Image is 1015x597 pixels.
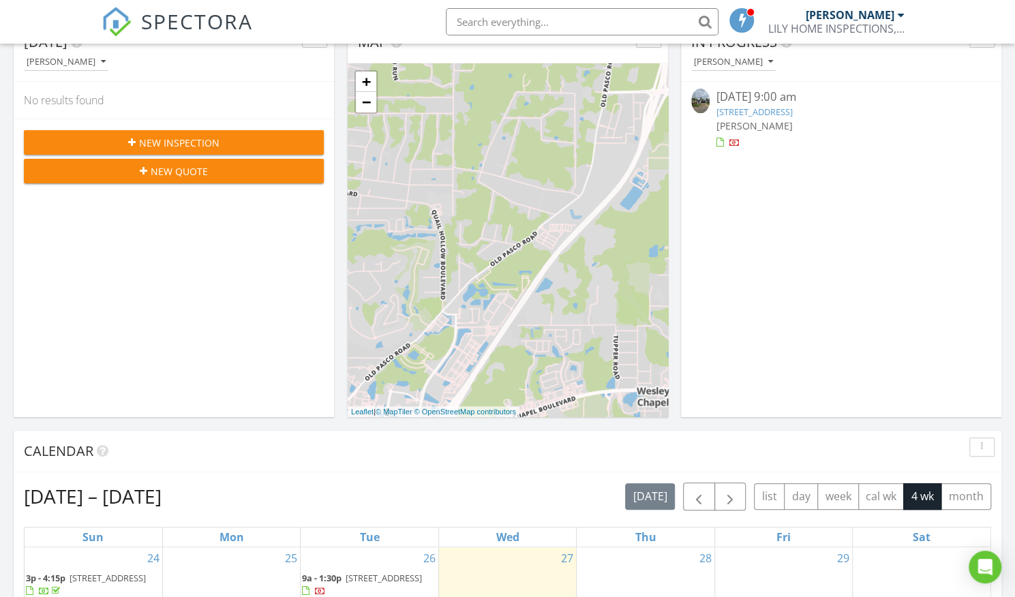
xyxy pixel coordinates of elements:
[414,408,516,416] a: © OpenStreetMap contributors
[754,483,785,510] button: list
[858,483,905,510] button: cal wk
[558,547,576,569] a: Go to August 27, 2025
[282,547,300,569] a: Go to August 25, 2025
[24,159,324,183] button: New Quote
[903,483,941,510] button: 4 wk
[632,527,658,547] a: Thursday
[941,483,991,510] button: month
[356,92,376,112] a: Zoom out
[834,547,852,569] a: Go to August 29, 2025
[24,130,324,155] button: New Inspection
[351,408,374,416] a: Leaflet
[697,547,714,569] a: Go to August 28, 2025
[24,53,108,72] button: [PERSON_NAME]
[694,57,773,67] div: [PERSON_NAME]
[102,18,253,47] a: SPECTORA
[27,57,106,67] div: [PERSON_NAME]
[716,119,793,132] span: [PERSON_NAME]
[691,53,776,72] button: [PERSON_NAME]
[26,572,65,584] span: 3p - 4:15p
[691,89,991,149] a: [DATE] 9:00 am [STREET_ADDRESS] [PERSON_NAME]
[683,483,715,510] button: Previous
[70,572,146,584] span: [STREET_ADDRESS]
[302,572,342,584] span: 9a - 1:30p
[151,164,208,179] span: New Quote
[910,527,933,547] a: Saturday
[217,527,247,547] a: Monday
[806,8,894,22] div: [PERSON_NAME]
[714,483,746,510] button: Next
[493,527,521,547] a: Wednesday
[446,8,718,35] input: Search everything...
[145,547,162,569] a: Go to August 24, 2025
[356,72,376,92] a: Zoom in
[102,7,132,37] img: The Best Home Inspection Software - Spectora
[716,89,967,106] div: [DATE] 9:00 am
[774,527,793,547] a: Friday
[139,136,219,150] span: New Inspection
[625,483,675,510] button: [DATE]
[14,82,334,119] div: No results found
[768,22,905,35] div: LILY HOME INSPECTIONS, LLC
[24,483,162,510] h2: [DATE] – [DATE]
[24,442,93,460] span: Calendar
[80,527,106,547] a: Sunday
[26,572,146,597] a: 3p - 4:15p [STREET_ADDRESS]
[357,527,382,547] a: Tuesday
[817,483,859,510] button: week
[141,7,253,35] span: SPECTORA
[302,572,422,597] a: 9a - 1:30p [STREET_ADDRESS]
[969,551,1001,583] div: Open Intercom Messenger
[376,408,412,416] a: © MapTiler
[973,547,990,569] a: Go to August 30, 2025
[348,406,519,418] div: |
[346,572,422,584] span: [STREET_ADDRESS]
[784,483,818,510] button: day
[691,89,710,113] img: 9363753%2Fcover_photos%2FZTkTiBoaIBXfuNGkbuVR%2Fsmall.jpg
[421,547,438,569] a: Go to August 26, 2025
[716,106,793,118] a: [STREET_ADDRESS]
